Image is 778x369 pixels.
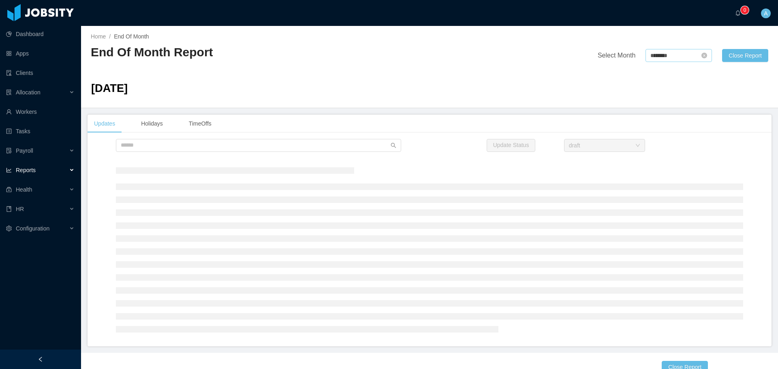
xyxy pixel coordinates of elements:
a: icon: pie-chartDashboard [6,26,75,42]
sup: 0 [741,6,749,14]
i: icon: medicine-box [6,187,12,192]
span: Configuration [16,225,49,232]
span: Reports [16,167,36,173]
span: [DATE] [91,82,128,94]
a: icon: appstoreApps [6,45,75,62]
i: icon: book [6,206,12,212]
span: A [764,9,767,18]
i: icon: file-protect [6,148,12,154]
h2: End Of Month Report [91,44,430,61]
a: Home [91,33,106,40]
span: Allocation [16,89,41,96]
button: Update Status [487,139,536,152]
span: Select Month [598,52,635,59]
a: icon: auditClients [6,65,75,81]
i: icon: solution [6,90,12,95]
span: End Of Month [114,33,149,40]
div: draft [569,139,580,151]
span: Health [16,186,32,193]
i: icon: line-chart [6,167,12,173]
i: icon: setting [6,226,12,231]
span: / [109,33,111,40]
a: icon: profileTasks [6,123,75,139]
i: icon: close-circle [701,53,707,58]
div: Holidays [135,115,169,133]
i: icon: search [391,143,396,148]
div: Updates [88,115,122,133]
i: icon: bell [735,10,741,16]
button: Close Report [722,49,768,62]
span: Payroll [16,147,33,154]
a: icon: userWorkers [6,104,75,120]
div: TimeOffs [182,115,218,133]
i: icon: down [635,143,640,149]
span: HR [16,206,24,212]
